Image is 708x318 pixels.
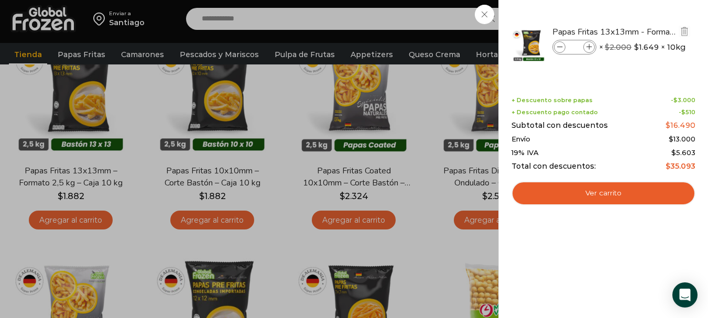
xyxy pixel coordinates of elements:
span: + Descuento pago contado [511,109,598,116]
span: - [671,97,695,104]
input: Product quantity [567,41,582,53]
span: $ [605,42,609,52]
bdi: 2.000 [605,42,631,52]
span: $ [681,108,685,116]
span: × × 10kg [599,40,685,54]
span: $ [669,135,673,143]
span: 19% IVA [511,149,539,157]
span: - [679,109,695,116]
img: Eliminar Papas Fritas 13x13mm - Formato 2,5 kg - Caja 10 kg del carrito [680,27,689,36]
span: $ [634,42,639,52]
span: $ [666,120,670,130]
bdi: 1.649 [634,42,659,52]
a: Ver carrito [511,181,695,205]
span: Subtotal con descuentos [511,121,608,130]
bdi: 16.490 [666,120,695,130]
span: $ [671,148,676,157]
bdi: 13.000 [669,135,695,143]
span: $ [666,161,670,171]
span: Envío [511,135,530,144]
a: Eliminar Papas Fritas 13x13mm - Formato 2,5 kg - Caja 10 kg del carrito [679,26,690,39]
bdi: 3.000 [673,96,695,104]
bdi: 510 [681,108,695,116]
span: 5.603 [671,148,695,157]
span: Total con descuentos: [511,162,596,171]
span: + Descuento sobre papas [511,97,593,104]
a: Papas Fritas 13x13mm - Formato 2,5 kg - Caja 10 kg [552,26,677,38]
bdi: 35.093 [666,161,695,171]
span: $ [673,96,678,104]
div: Open Intercom Messenger [672,282,698,308]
